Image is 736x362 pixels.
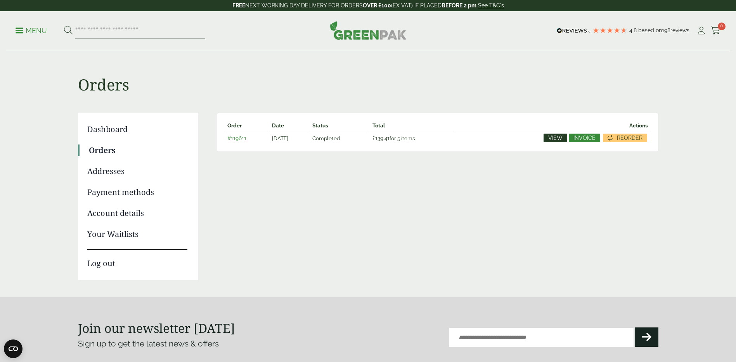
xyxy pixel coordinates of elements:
[711,27,720,35] i: Cart
[363,2,391,9] strong: OVER £100
[272,122,284,129] span: Date
[372,122,385,129] span: Total
[478,2,504,9] a: See T&C's
[442,2,476,9] strong: BEFORE 2 pm
[557,28,591,33] img: REVIEWS.io
[227,135,246,141] a: #119611
[87,165,187,177] a: Addresses
[87,186,187,198] a: Payment methods
[330,21,407,40] img: GreenPak Supplies
[87,228,187,240] a: Your Waitlists
[232,2,245,9] strong: FREE
[312,122,328,129] span: Status
[369,132,455,144] td: for 5 items
[629,122,648,129] span: Actions
[670,27,689,33] span: reviews
[718,23,726,30] span: 0
[592,27,627,34] div: 4.79 Stars
[78,338,339,350] p: Sign up to get the latest news & offers
[638,27,662,33] span: Based on
[629,27,638,33] span: 4.8
[78,320,235,336] strong: Join our newsletter [DATE]
[87,207,187,219] a: Account details
[87,124,187,135] a: Dashboard
[617,135,642,141] span: Reorder
[4,339,23,358] button: Open CMP widget
[372,135,375,141] span: £
[87,249,187,269] a: Log out
[573,135,596,141] span: Invoice
[272,135,288,141] time: [DATE]
[603,134,647,142] a: Reorder
[372,135,390,141] span: 139.41
[696,27,706,35] i: My Account
[711,25,720,37] a: 0
[16,26,47,34] a: Menu
[544,134,567,142] a: View
[548,135,563,141] span: View
[16,26,47,35] p: Menu
[78,50,658,94] h1: Orders
[89,144,187,156] a: Orders
[569,134,600,142] a: Invoice
[662,27,670,33] span: 198
[309,132,368,144] td: Completed
[227,122,242,129] span: Order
